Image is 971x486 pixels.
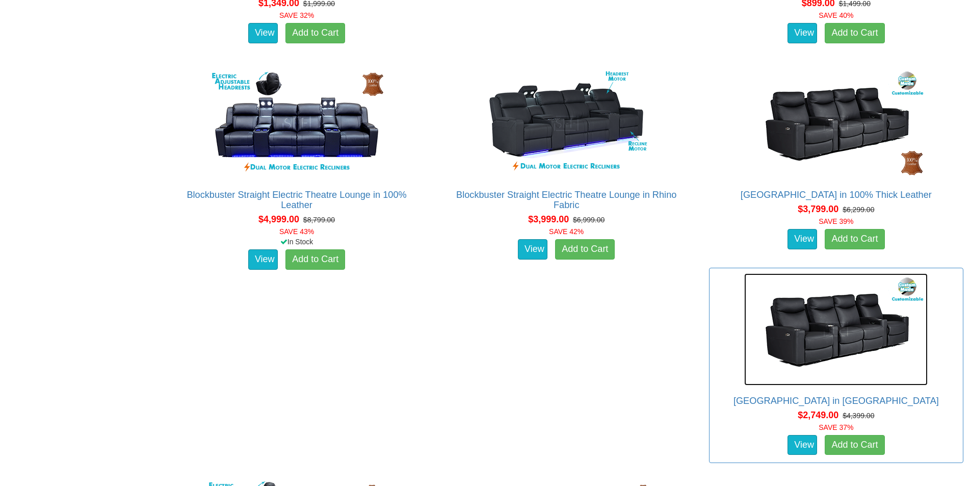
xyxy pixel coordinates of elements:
a: Add to Cart [285,23,345,43]
a: Add to Cart [825,229,884,249]
a: View [788,23,817,43]
img: Blockbuster Straight Electric Theatre Lounge in Rhino Fabric [475,67,658,180]
a: View [248,249,278,270]
font: SAVE 40% [819,11,853,19]
a: Add to Cart [285,249,345,270]
a: View [248,23,278,43]
a: View [788,229,817,249]
a: Blockbuster Straight Electric Theatre Lounge in Rhino Fabric [456,190,676,210]
span: $4,999.00 [258,214,299,224]
img: Blockbuster Straight Electric Theatre Lounge in 100% Leather [205,67,388,180]
font: SAVE 37% [819,423,853,431]
font: SAVE 42% [549,227,584,236]
del: $8,799.00 [303,216,335,224]
a: Add to Cart [555,239,615,260]
img: Bond Theatre Lounge in 100% Thick Leather [744,67,928,180]
a: Blockbuster Straight Electric Theatre Lounge in 100% Leather [187,190,406,210]
del: $6,999.00 [573,216,605,224]
div: In Stock [167,237,426,247]
span: $3,999.00 [528,214,569,224]
a: Add to Cart [825,435,884,455]
del: $6,299.00 [843,206,874,214]
span: $2,749.00 [798,410,838,420]
img: Bond Theatre Lounge in Fabric [744,273,928,386]
span: $3,799.00 [798,204,838,214]
font: SAVE 43% [279,227,314,236]
font: SAVE 32% [279,11,314,19]
a: [GEOGRAPHIC_DATA] in 100% Thick Leather [741,190,932,200]
del: $4,399.00 [843,412,874,420]
a: [GEOGRAPHIC_DATA] in [GEOGRAPHIC_DATA] [733,396,939,406]
font: SAVE 39% [819,217,853,225]
a: View [518,239,547,260]
a: Add to Cart [825,23,884,43]
a: View [788,435,817,455]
